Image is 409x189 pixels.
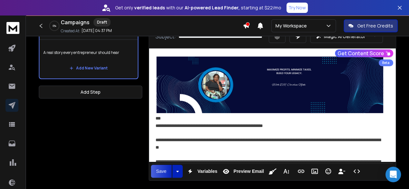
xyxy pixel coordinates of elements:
[64,62,113,75] button: Add New Variant
[185,5,240,11] strong: AI-powered Lead Finder,
[43,44,134,62] p: A real story every entrepreneur should hear
[61,28,80,34] p: Created At:
[156,33,176,40] p: Subject:
[93,18,111,26] div: Draft
[151,165,172,178] button: Save
[385,167,401,182] div: Open Intercom Messenger
[134,5,165,11] strong: verified leads
[39,25,138,79] li: Step1CC/BCCA/Z TestA real story every entrepreneur should hearAdd New Variant
[53,24,56,28] p: 0 %
[336,165,348,178] button: Insert Unsubscribe Link
[280,165,292,178] button: More Text
[6,22,19,34] img: logo
[357,23,393,29] p: Get Free Credits
[61,18,90,26] h1: Campaigns
[308,165,321,178] button: Insert Image (Ctrl+P)
[275,23,309,29] p: My Workspace
[232,169,265,174] span: Preview Email
[286,3,308,13] button: Try Now
[350,165,363,178] button: Code View
[266,165,279,178] button: Clean HTML
[379,59,393,66] div: Beta
[220,165,265,178] button: Preview Email
[310,30,383,43] button: Magic AI Generator
[115,5,281,11] p: Get only with our starting at $22/mo
[344,19,398,32] button: Get Free Credits
[322,165,334,178] button: Emoticons
[295,165,307,178] button: Insert Link (Ctrl+K)
[324,33,365,40] p: Magic AI Generator
[81,28,112,33] p: [DATE] 04:37 PM
[184,165,219,178] button: Variables
[335,49,393,57] button: Get Content Score
[39,86,142,99] button: Add Step
[288,5,306,11] p: Try Now
[196,169,219,174] span: Variables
